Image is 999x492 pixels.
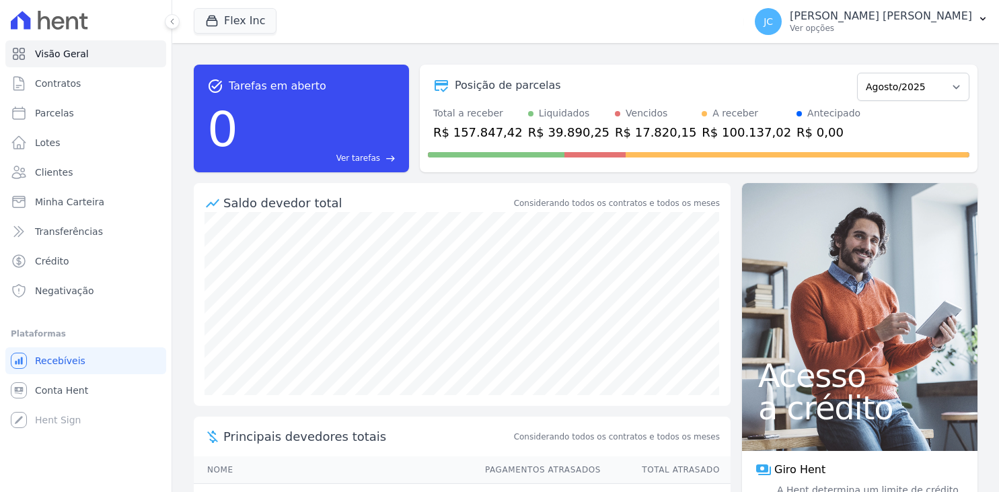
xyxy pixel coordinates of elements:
span: JC [764,17,773,26]
span: Contratos [35,77,81,90]
div: R$ 17.820,15 [615,123,696,141]
span: Considerando todos os contratos e todos os meses [514,431,720,443]
span: Conta Hent [35,384,88,397]
span: a crédito [758,392,961,424]
div: 0 [207,94,238,164]
div: Vencidos [626,106,667,120]
span: Ver tarefas [336,152,380,164]
th: Pagamentos Atrasados [472,456,601,484]
div: R$ 100.137,02 [702,123,791,141]
a: Clientes [5,159,166,186]
span: Giro Hent [774,462,825,478]
span: Clientes [35,166,73,179]
button: Flex Inc [194,8,276,34]
div: R$ 39.890,25 [528,123,609,141]
div: Saldo devedor total [223,194,511,212]
span: Recebíveis [35,354,85,367]
span: Acesso [758,359,961,392]
span: Tarefas em aberto [229,78,326,94]
a: Contratos [5,70,166,97]
a: Lotes [5,129,166,156]
div: Liquidados [539,106,590,120]
a: Parcelas [5,100,166,127]
span: Transferências [35,225,103,238]
div: A receber [712,106,758,120]
div: Plataformas [11,326,161,342]
div: R$ 157.847,42 [433,123,523,141]
span: Visão Geral [35,47,89,61]
button: JC [PERSON_NAME] [PERSON_NAME] Ver opções [744,3,999,40]
div: Posição de parcelas [455,77,561,94]
span: Lotes [35,136,61,149]
a: Minha Carteira [5,188,166,215]
div: R$ 0,00 [797,123,860,141]
div: Considerando todos os contratos e todos os meses [514,197,720,209]
span: Principais devedores totais [223,427,511,446]
p: [PERSON_NAME] [PERSON_NAME] [790,9,972,23]
th: Total Atrasado [601,456,731,484]
p: Ver opções [790,23,972,34]
a: Visão Geral [5,40,166,67]
span: Crédito [35,254,69,268]
a: Negativação [5,277,166,304]
div: Antecipado [807,106,860,120]
a: Recebíveis [5,347,166,374]
a: Ver tarefas east [244,152,396,164]
span: Parcelas [35,106,74,120]
span: east [385,153,396,164]
a: Conta Hent [5,377,166,404]
th: Nome [194,456,472,484]
div: Total a receber [433,106,523,120]
a: Transferências [5,218,166,245]
a: Crédito [5,248,166,275]
span: task_alt [207,78,223,94]
span: Minha Carteira [35,195,104,209]
span: Negativação [35,284,94,297]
